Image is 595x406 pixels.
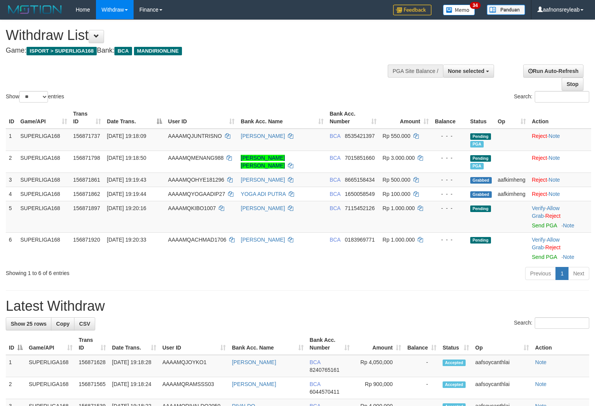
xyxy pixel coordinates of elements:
[232,359,276,365] a: [PERSON_NAME]
[388,65,443,78] div: PGA Site Balance /
[470,133,491,140] span: Pending
[310,359,321,365] span: BCA
[529,232,592,264] td: · ·
[487,5,525,15] img: panduan.png
[470,191,492,198] span: Grabbed
[495,172,529,187] td: aafkimheng
[6,298,589,314] h1: Latest Withdraw
[104,107,165,129] th: Date Trans.: activate to sort column descending
[107,177,146,183] span: [DATE] 19:19:43
[232,381,276,387] a: [PERSON_NAME]
[330,191,340,197] span: BCA
[165,107,238,129] th: User ID: activate to sort column ascending
[168,237,226,243] span: AAAAMQACHMAD1706
[435,190,464,198] div: - - -
[241,237,285,243] a: [PERSON_NAME]
[6,377,26,399] td: 2
[563,254,574,260] a: Note
[555,267,569,280] a: 1
[26,377,76,399] td: SUPERLIGA168
[6,107,17,129] th: ID
[532,155,547,161] a: Reject
[353,355,404,377] td: Rp 4,050,000
[535,317,589,329] input: Search:
[514,317,589,329] label: Search:
[532,237,560,250] span: ·
[529,201,592,232] td: · ·
[353,333,404,355] th: Amount: activate to sort column ascending
[330,155,340,161] span: BCA
[11,321,46,327] span: Show 25 rows
[168,133,222,139] span: AAAAMQJUNTRISNO
[6,129,17,151] td: 1
[6,333,26,355] th: ID: activate to sort column descending
[159,377,229,399] td: AAAAMQRAMSSS03
[307,333,353,355] th: Bank Acc. Number: activate to sort column ascending
[529,129,592,151] td: ·
[383,133,410,139] span: Rp 550.000
[107,237,146,243] span: [DATE] 19:20:33
[545,244,561,250] a: Reject
[74,317,95,330] a: CSV
[532,237,560,250] a: Allow Grab
[76,377,109,399] td: 156871565
[467,107,495,129] th: Status
[73,155,100,161] span: 156871798
[568,267,589,280] a: Next
[168,155,224,161] span: AAAAMQMENANG988
[6,355,26,377] td: 1
[383,177,410,183] span: Rp 500.000
[432,107,467,129] th: Balance
[6,151,17,172] td: 2
[443,65,494,78] button: None selected
[17,129,70,151] td: SUPERLIGA168
[435,204,464,212] div: - - -
[17,232,70,264] td: SUPERLIGA168
[107,191,146,197] span: [DATE] 19:19:44
[353,377,404,399] td: Rp 900,000
[470,237,491,244] span: Pending
[51,317,74,330] a: Copy
[241,205,285,211] a: [PERSON_NAME]
[532,177,547,183] a: Reject
[380,107,432,129] th: Amount: activate to sort column ascending
[448,68,484,74] span: None selected
[168,191,225,197] span: AAAAMQYOGAADIP27
[529,107,592,129] th: Action
[549,133,560,139] a: Note
[549,177,560,183] a: Note
[470,163,484,169] span: Marked by aafsoycanthlai
[76,333,109,355] th: Trans ID: activate to sort column ascending
[76,355,109,377] td: 156871628
[532,222,557,229] a: Send PGA
[17,201,70,232] td: SUPERLIGA168
[443,381,466,388] span: Accepted
[327,107,380,129] th: Bank Acc. Number: activate to sort column ascending
[241,177,285,183] a: [PERSON_NAME]
[345,155,375,161] span: Copy 7015851660 to clipboard
[443,5,475,15] img: Button%20Memo.svg
[563,222,574,229] a: Note
[6,187,17,201] td: 4
[26,355,76,377] td: SUPERLIGA168
[393,5,431,15] img: Feedback.jpg
[107,155,146,161] span: [DATE] 19:18:50
[17,151,70,172] td: SUPERLIGA168
[549,191,560,197] a: Note
[532,333,589,355] th: Action
[383,155,415,161] span: Rp 3.000.000
[6,4,64,15] img: MOTION_logo.png
[532,237,545,243] a: Verify
[495,107,529,129] th: Op: activate to sort column ascending
[470,2,480,9] span: 34
[404,333,440,355] th: Balance: activate to sort column ascending
[70,107,104,129] th: Trans ID: activate to sort column ascending
[6,201,17,232] td: 5
[523,65,583,78] a: Run Auto-Refresh
[514,91,589,103] label: Search:
[532,254,557,260] a: Send PGA
[109,355,159,377] td: [DATE] 19:18:28
[107,133,146,139] span: [DATE] 19:18:09
[532,205,545,211] a: Verify
[310,367,340,373] span: Copy 8240765161 to clipboard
